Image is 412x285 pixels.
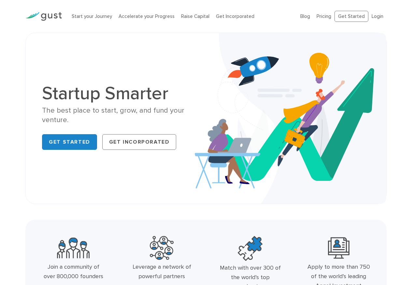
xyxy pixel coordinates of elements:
[42,84,201,103] h1: Startup Smarter
[130,262,193,281] div: Leverage a network of powerful partners
[42,262,105,281] div: Join a community of over 800,000 founders
[150,236,174,260] img: Powerful Partners
[334,11,368,22] a: Get Started
[42,134,97,150] a: Get Started
[57,236,90,260] img: Community Founders
[119,13,175,19] a: Accelerate your Progress
[238,236,263,261] img: Top Accelerators
[317,13,331,19] a: Pricing
[181,13,209,19] a: Raise Capital
[372,13,383,19] a: Login
[72,13,112,19] a: Start your Journey
[195,33,386,204] img: Startup Smarter Hero
[328,236,349,260] img: Leading Angel Investment
[102,134,177,150] a: Get Incorporated
[216,13,254,19] a: Get Incorporated
[300,13,310,19] a: Blog
[42,106,201,125] div: The best place to start, grow, and fund your venture.
[25,12,62,21] img: Gust Logo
